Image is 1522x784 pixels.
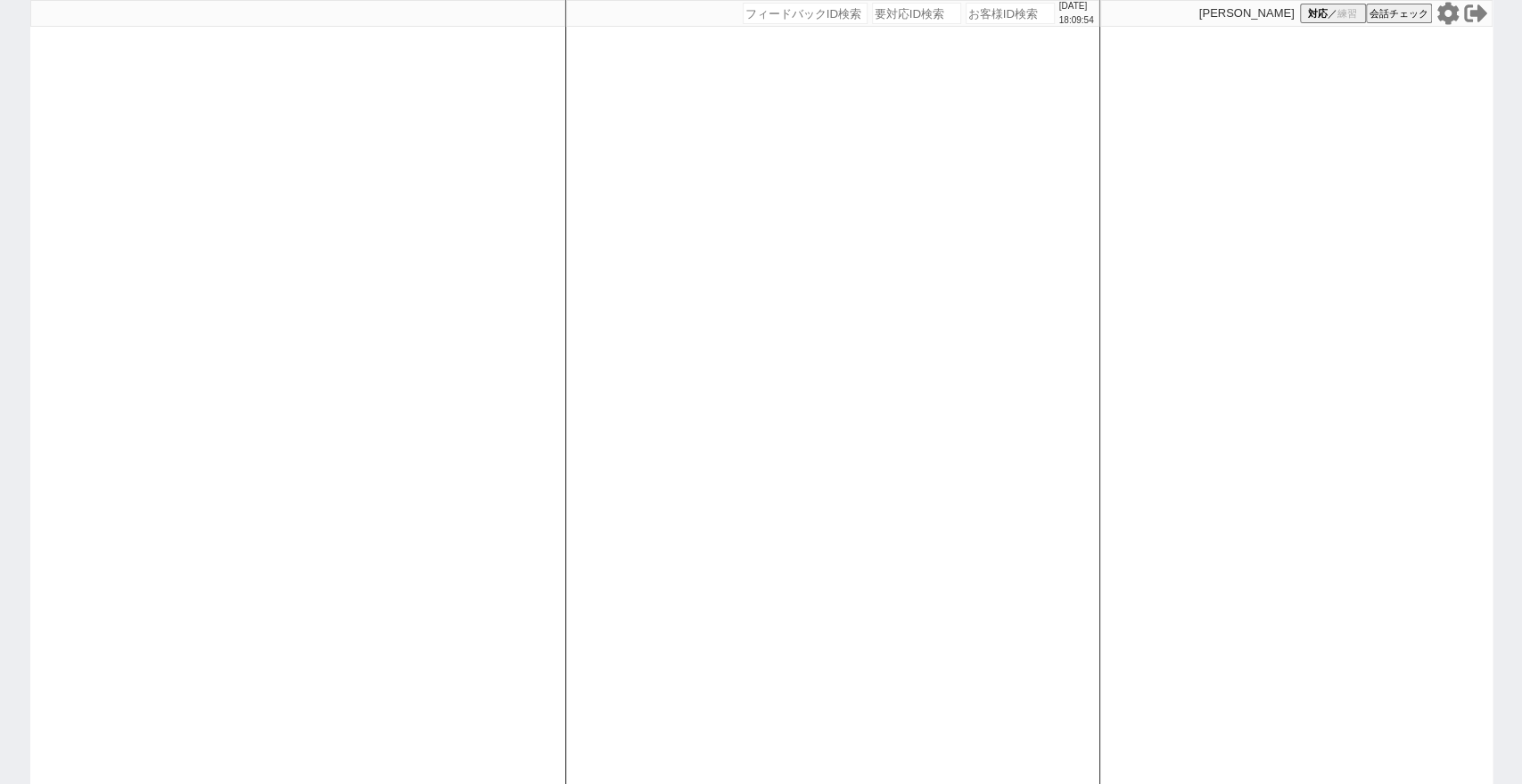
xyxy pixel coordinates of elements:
[1370,7,1428,21] span: 会話チェック
[1059,13,1094,28] p: 18:09:54
[966,3,1055,24] input: お客様ID検索
[1308,7,1328,21] span: 対応
[1199,6,1295,21] p: [PERSON_NAME]
[1300,4,1366,23] button: 対応／練習
[1337,7,1357,21] span: 練習
[872,3,961,24] input: 要対応ID検索
[743,3,868,24] input: フィードバックID検索
[1366,4,1432,23] button: 会話チェック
